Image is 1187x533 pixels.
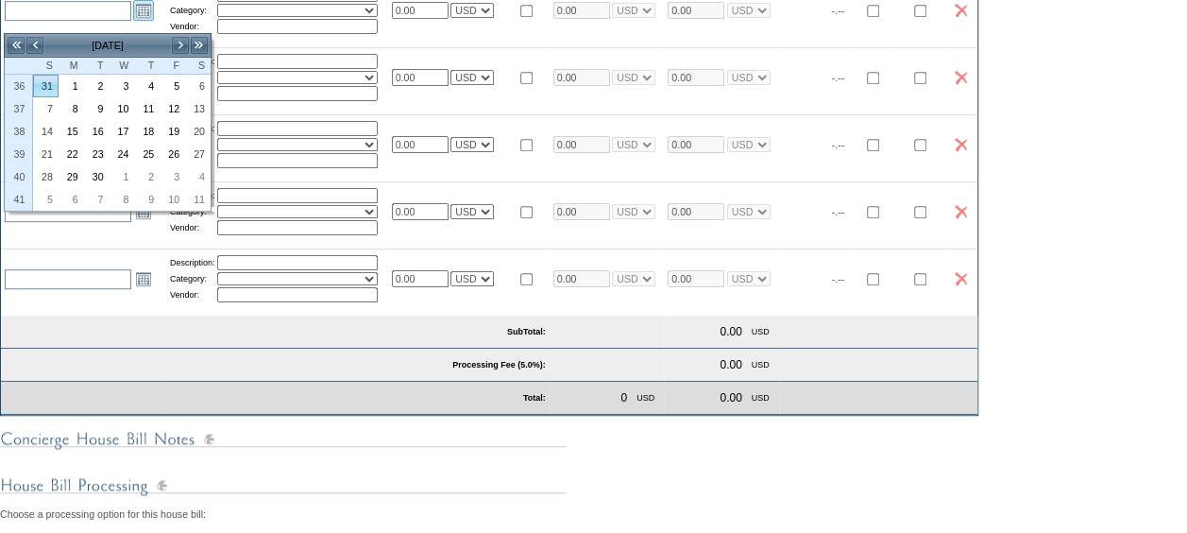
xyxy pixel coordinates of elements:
[135,166,159,187] a: 2
[1,316,550,349] td: SubTotal:
[59,58,84,75] th: Monday
[59,121,83,142] a: 15
[110,144,134,164] a: 24
[59,144,83,164] a: 22
[748,354,773,375] td: USD
[160,188,185,211] td: Friday, October 10, 2025
[110,120,135,143] td: Wednesday, September 17, 2025
[34,121,58,142] a: 14
[85,98,109,119] a: 9
[134,75,160,97] td: Thursday, September 04, 2025
[7,36,25,55] a: <<
[955,138,967,151] img: icon_delete2.gif
[185,165,211,188] td: Saturday, October 04, 2025
[186,98,210,119] a: 13
[832,139,845,150] span: -.--
[59,165,84,188] td: Monday, September 29, 2025
[59,120,84,143] td: Monday, September 15, 2025
[748,321,773,342] td: USD
[160,143,185,165] td: Friday, September 26, 2025
[33,188,59,211] td: Sunday, October 05, 2025
[84,143,110,165] td: Tuesday, September 23, 2025
[44,35,171,56] td: [DATE]
[135,121,159,142] a: 18
[185,97,211,120] td: Saturday, September 13, 2025
[161,144,184,164] a: 26
[110,165,135,188] td: Wednesday, October 01, 2025
[84,188,110,211] td: Tuesday, October 07, 2025
[110,189,134,210] a: 8
[186,144,210,164] a: 27
[85,144,109,164] a: 23
[134,58,160,75] th: Thursday
[135,189,159,210] a: 9
[59,97,84,120] td: Monday, September 08, 2025
[617,387,631,408] td: 0
[34,98,58,119] a: 7
[84,58,110,75] th: Tuesday
[190,36,209,55] a: >>
[160,75,185,97] td: Friday, September 05, 2025
[160,120,185,143] td: Friday, September 19, 2025
[5,75,33,97] th: 36
[134,143,160,165] td: Thursday, September 25, 2025
[135,76,159,96] a: 4
[185,120,211,143] td: Saturday, September 20, 2025
[135,98,159,119] a: 11
[164,382,550,415] td: Total:
[5,120,33,143] th: 38
[59,75,84,97] td: Monday, September 01, 2025
[34,144,58,164] a: 21
[134,120,160,143] td: Thursday, September 18, 2025
[160,165,185,188] td: Friday, October 03, 2025
[110,166,134,187] a: 1
[832,206,845,217] span: -.--
[716,354,745,375] td: 0.00
[134,188,160,211] td: Thursday, October 09, 2025
[832,5,845,16] span: -.--
[5,97,33,120] th: 37
[716,321,745,342] td: 0.00
[955,272,967,285] img: icon_delete2.gif
[185,143,211,165] td: Saturday, September 27, 2025
[955,4,967,17] img: icon_delete2.gif
[85,76,109,96] a: 2
[5,188,33,211] th: 41
[34,166,58,187] a: 28
[716,387,745,408] td: 0.00
[85,121,109,142] a: 16
[110,188,135,211] td: Wednesday, October 08, 2025
[1,349,550,382] td: Processing Fee (5.0%):
[185,58,211,75] th: Saturday
[33,143,59,165] td: Sunday, September 21, 2025
[59,188,84,211] td: Monday, October 06, 2025
[161,98,184,119] a: 12
[59,143,84,165] td: Monday, September 22, 2025
[34,76,58,96] a: 31
[110,143,135,165] td: Wednesday, September 24, 2025
[33,120,59,143] td: Sunday, September 14, 2025
[161,189,184,210] a: 10
[59,76,83,96] a: 1
[110,97,135,120] td: Wednesday, September 10, 2025
[59,189,83,210] a: 6
[161,76,184,96] a: 5
[160,97,185,120] td: Friday, September 12, 2025
[84,97,110,120] td: Tuesday, September 09, 2025
[185,75,211,97] td: Saturday, September 06, 2025
[110,121,134,142] a: 17
[186,121,210,142] a: 20
[135,144,159,164] a: 25
[134,165,160,188] td: Thursday, October 02, 2025
[110,75,135,97] td: Wednesday, September 03, 2025
[161,166,184,187] a: 3
[832,72,845,83] span: -.--
[186,166,210,187] a: 4
[25,36,44,55] a: <
[33,165,59,188] td: Sunday, September 28, 2025
[832,273,845,284] span: -.--
[171,36,190,55] a: >
[185,188,211,211] td: Saturday, October 11, 2025
[633,387,658,408] td: USD
[59,166,83,187] a: 29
